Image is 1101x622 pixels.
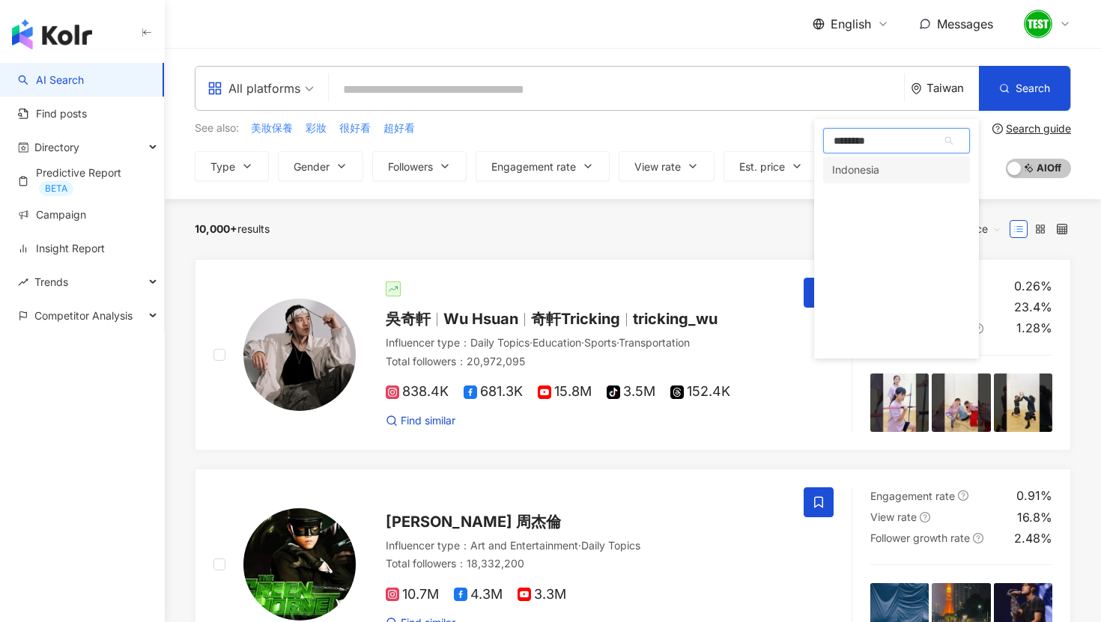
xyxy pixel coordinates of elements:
span: Sports [584,336,616,349]
span: 吳奇軒 [386,310,431,328]
span: 美妝保養 [251,121,293,135]
button: 很好看 [339,120,371,136]
span: Follower growth rate [870,531,970,544]
div: Influencer type ： [386,538,786,553]
button: Type [195,151,269,181]
div: All platforms [207,76,300,100]
span: question-circle [920,512,930,522]
span: Followers [388,161,433,173]
img: post-image [994,373,1052,432]
button: Followers [372,151,467,181]
span: environment [911,83,922,94]
span: tricking_wu [633,310,718,328]
img: unnamed.png [1024,10,1052,38]
span: Directory [34,130,79,164]
a: Find similar [386,413,455,428]
span: 152.4K [670,384,730,400]
span: 奇軒Tricking [531,310,620,328]
span: Wu Hsuan [443,310,518,328]
button: Engagement rate [476,151,610,181]
span: 超好看 [383,121,415,135]
div: Influencer type ： [386,335,786,350]
div: 23.4% [1014,299,1052,315]
span: · [578,539,581,552]
div: Indonesia [823,156,970,183]
span: Daily Topics [470,336,530,349]
span: View rate [870,510,917,523]
span: 彩妝 [306,121,327,135]
button: View rate [619,151,715,181]
span: 3.5M [607,384,655,400]
div: 1.28% [1016,320,1052,336]
span: · [530,336,533,349]
span: question-circle [958,490,968,501]
span: Messages [937,16,993,31]
span: 681.3K [464,384,523,400]
img: KOL Avatar [243,299,356,411]
a: Campaign [18,207,86,222]
span: See also: [195,121,239,135]
a: Insight Report [18,241,105,256]
button: 美妝保養 [250,120,294,136]
span: rise [18,277,28,287]
div: Total followers ： 18,332,200 [386,556,786,571]
button: Search [979,66,1070,111]
button: Gender [278,151,363,181]
div: 16.8% [1017,509,1052,525]
span: appstore [207,81,222,96]
div: Indonesia [832,156,879,183]
span: Type [210,161,235,173]
span: Engagement rate [491,161,576,173]
span: question-circle [992,124,1003,134]
span: [PERSON_NAME] 周杰倫 [386,513,561,531]
span: 很好看 [339,121,371,135]
span: question-circle [973,533,983,543]
div: Search guide [1006,123,1071,135]
span: 4.3M [454,587,503,603]
div: Taiwan [926,82,979,94]
span: Art and Entertainment [470,539,578,552]
span: Daily Topics [581,539,640,552]
span: Competitor Analysis [34,299,133,332]
span: Transportation [619,336,690,349]
span: 10,000+ [195,222,237,235]
button: Est. price [724,151,819,181]
button: 超好看 [383,120,416,136]
span: Engagement rate [870,490,955,502]
span: English [831,16,871,32]
div: 0.91% [1016,487,1052,504]
a: Predictive ReportBETA [18,165,152,196]
span: Trends [34,265,68,299]
span: Gender [294,161,330,173]
span: Find similar [401,413,455,428]
span: Search [1016,82,1050,94]
img: logo [12,19,92,49]
span: 15.8M [538,384,592,400]
img: post-image [870,373,929,432]
span: 838.4K [386,384,449,400]
a: searchAI Search [18,73,84,88]
div: results [195,223,270,235]
a: Find posts [18,106,87,121]
img: post-image [932,373,990,432]
span: · [581,336,584,349]
span: View rate [634,161,681,173]
span: · [616,336,619,349]
a: KOL Avatar吳奇軒Wu Hsuan奇軒Trickingtricking_wuInfluencer type：Daily Topics·Education·Sports·Transport... [195,259,1071,451]
div: Total followers ： 20,972,095 [386,354,786,369]
div: 0.26% [1014,278,1052,294]
span: 10.7M [386,587,439,603]
span: Education [533,336,581,349]
div: 2.48% [1014,530,1052,546]
img: KOL Avatar [243,508,356,621]
span: 3.3M [518,587,566,603]
button: 彩妝 [305,120,327,136]
span: Est. price [739,161,785,173]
